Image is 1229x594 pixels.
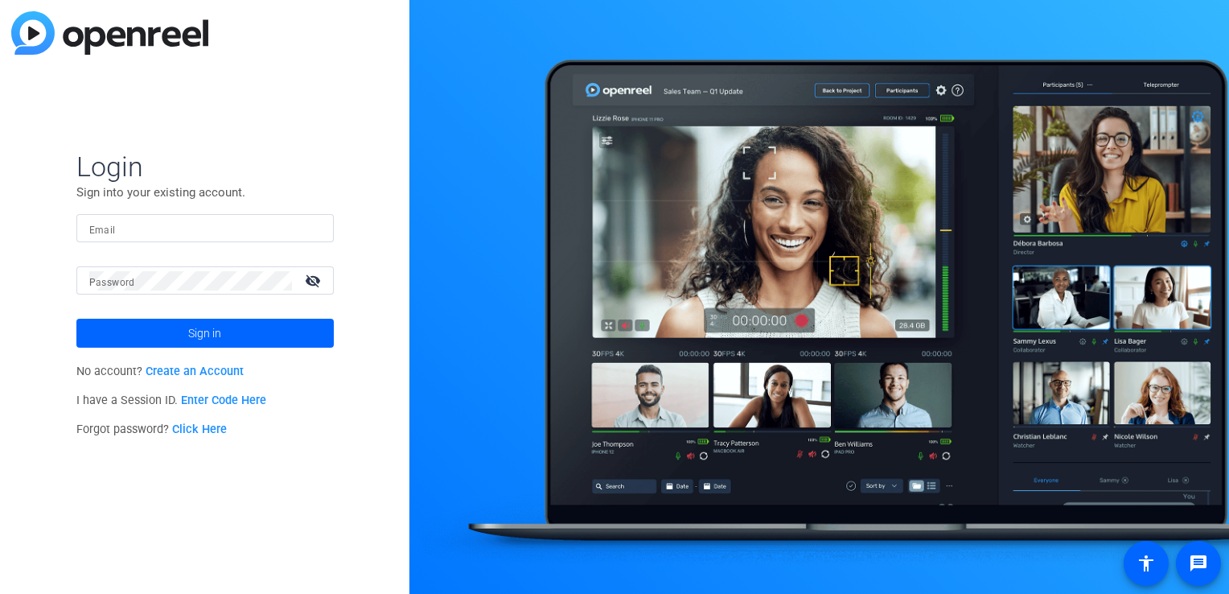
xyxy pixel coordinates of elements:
[295,269,334,292] mat-icon: visibility_off
[76,365,245,378] span: No account?
[76,184,334,201] p: Sign into your existing account.
[89,219,321,238] input: Enter Email Address
[76,319,334,348] button: Sign in
[1189,554,1208,573] mat-icon: message
[89,277,135,288] mat-label: Password
[76,394,267,407] span: I have a Session ID.
[76,423,228,436] span: Forgot password?
[89,225,116,236] mat-label: Email
[76,150,334,184] span: Login
[11,11,208,55] img: blue-gradient.svg
[1137,554,1156,573] mat-icon: accessibility
[146,365,244,378] a: Create an Account
[188,313,221,353] span: Sign in
[172,423,227,436] a: Click Here
[181,394,266,407] a: Enter Code Here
